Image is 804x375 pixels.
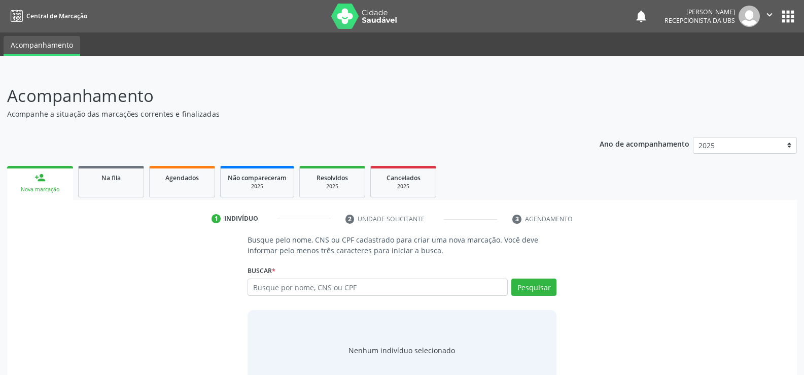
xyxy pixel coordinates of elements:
p: Acompanhamento [7,83,560,109]
div: Indivíduo [224,214,258,223]
span: Resolvidos [317,174,348,182]
div: 2025 [228,183,287,190]
div: 1 [212,214,221,223]
img: img [739,6,760,27]
div: [PERSON_NAME] [665,8,735,16]
p: Busque pelo nome, CNS ou CPF cadastrado para criar uma nova marcação. Você deve informar pelo men... [248,234,556,256]
div: 2025 [378,183,429,190]
a: Central de Marcação [7,8,87,24]
div: Nova marcação [14,186,66,193]
span: Central de Marcação [26,12,87,20]
button: apps [779,8,797,25]
span: Não compareceram [228,174,287,182]
button: notifications [634,9,648,23]
p: Ano de acompanhamento [600,137,689,150]
div: Nenhum indivíduo selecionado [348,345,455,356]
button: Pesquisar [511,279,556,296]
p: Acompanhe a situação das marcações correntes e finalizadas [7,109,560,119]
div: person_add [34,172,46,183]
span: Cancelados [387,174,421,182]
span: Recepcionista da UBS [665,16,735,25]
input: Busque por nome, CNS ou CPF [248,279,508,296]
span: Agendados [165,174,199,182]
button:  [760,6,779,27]
a: Acompanhamento [4,36,80,56]
span: Na fila [101,174,121,182]
i:  [764,9,775,20]
div: 2025 [307,183,358,190]
label: Buscar [248,263,275,279]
